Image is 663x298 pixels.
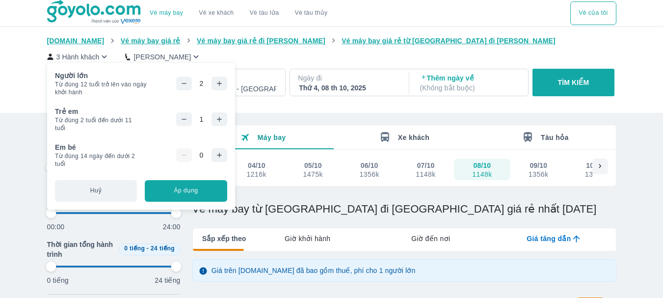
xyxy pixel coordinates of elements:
[47,240,115,259] span: Thời gian tổng hành trình
[55,142,76,152] p: Em bé
[142,1,335,25] div: choose transportation mode
[287,1,335,25] button: Vé tàu thủy
[212,266,416,275] p: Giá trên [DOMAIN_NAME] đã bao gồm thuế, phí cho 1 người lớn
[55,107,78,116] p: Trẻ em
[541,134,569,141] span: Tàu hỏa
[125,52,201,62] button: [PERSON_NAME]
[192,202,616,216] h1: Vé máy bay từ [GEOGRAPHIC_DATA] đi [GEOGRAPHIC_DATA] giá rẻ nhất [DATE]
[133,52,191,62] p: [PERSON_NAME]
[303,170,323,178] div: 1475k
[150,9,183,17] a: Vé máy bay
[258,134,286,141] span: Máy bay
[472,170,492,178] div: 1148k
[55,152,144,168] span: Từ đúng 14 ngày đến dưới 2 tuổi
[56,52,100,62] p: 3 Hành khách
[474,161,491,170] div: 08/10
[200,150,204,160] p: 0
[361,161,378,170] div: 06/10
[55,71,88,81] p: Người lớn
[529,170,548,178] div: 1356k
[304,161,322,170] div: 05/10
[246,228,615,249] div: lab API tabs example
[55,180,137,202] button: Huỷ
[55,81,156,96] span: Từ đúng 12 tuổi trở lên vào ngày khởi hành
[420,73,519,93] p: Thêm ngày về
[299,83,398,93] div: Thứ 4, 08 th 10, 2025
[530,161,547,170] div: 09/10
[47,275,69,285] p: 0 tiếng
[285,234,330,244] span: Giờ khởi hành
[298,73,399,83] p: Ngày đi
[527,234,571,244] span: Giá tăng dần
[151,245,175,252] span: 24 tiếng
[202,234,246,244] span: Sắp xếp theo
[570,1,616,25] div: choose transportation mode
[586,161,604,170] div: 10/10
[145,180,227,202] button: Áp dụng
[200,79,204,88] p: 2
[124,245,145,252] span: 0 tiếng
[532,69,614,96] button: TÌM KIẾM
[47,52,110,62] button: 3 Hành khách
[155,275,180,285] p: 24 tiếng
[411,234,450,244] span: Giờ đến nơi
[585,170,605,178] div: 1356k
[570,1,616,25] button: Vé của tôi
[163,222,181,232] p: 24:00
[199,9,234,17] a: Vé xe khách
[247,170,266,178] div: 1216k
[398,134,429,141] span: Xe khách
[242,1,287,25] a: Vé tàu lửa
[416,170,435,178] div: 1148k
[121,37,181,45] span: Vé máy bay giá rẻ
[197,37,325,45] span: Vé máy bay giá rẻ đi [PERSON_NAME]
[147,245,149,252] span: -
[55,116,143,132] span: Từ đúng 2 tuổi đến dưới 11 tuổi
[200,114,204,124] p: 1
[342,37,556,45] span: Vé máy bay giá rẻ từ [GEOGRAPHIC_DATA] đi [PERSON_NAME]
[558,78,589,87] p: TÌM KIẾM
[420,83,519,93] p: ( Không bắt buộc )
[417,161,435,170] div: 07/10
[248,161,265,170] div: 04/10
[359,170,379,178] div: 1356k
[47,36,616,46] nav: breadcrumb
[47,222,65,232] p: 00:00
[47,37,105,45] span: [DOMAIN_NAME]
